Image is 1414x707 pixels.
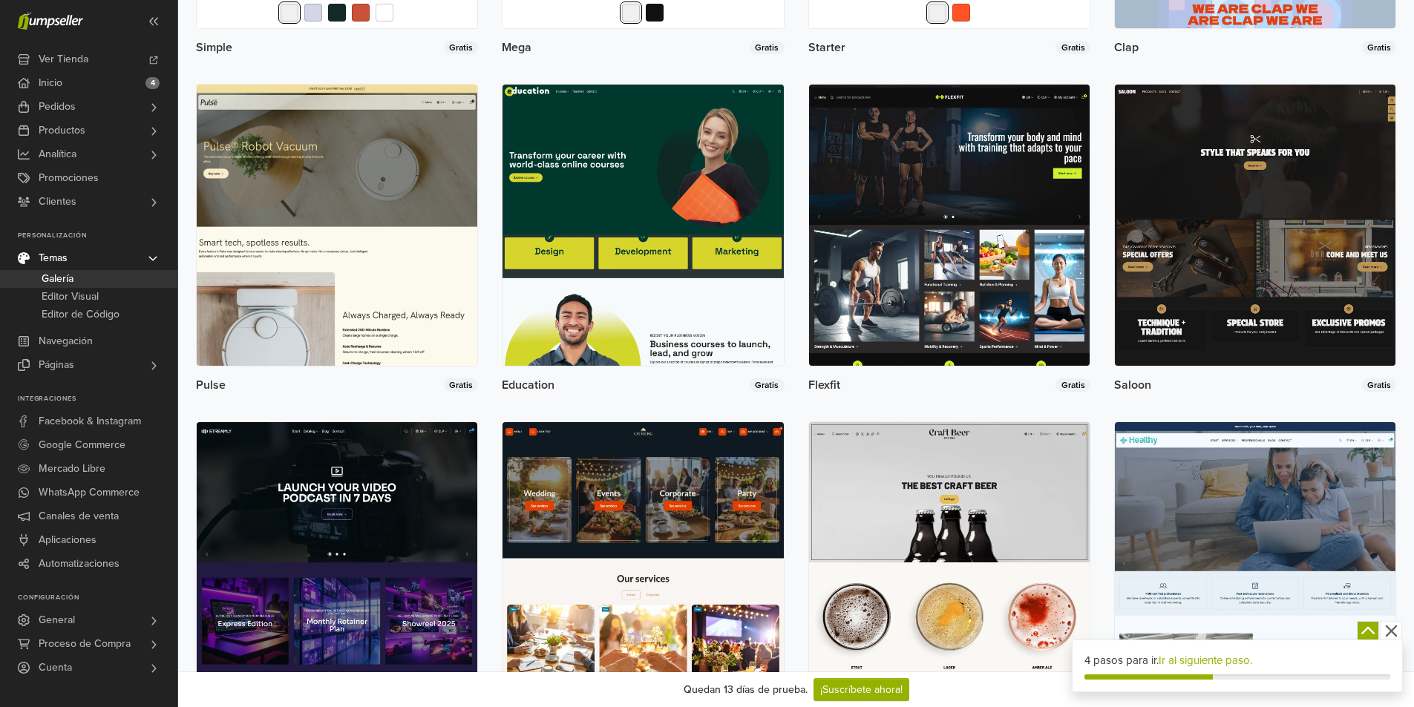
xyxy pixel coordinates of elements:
[929,4,946,22] button: Default
[281,4,298,22] button: Default
[814,678,909,701] a: ¡Suscríbete ahora!
[1055,378,1090,392] span: Gratis
[1055,41,1090,54] span: Gratis
[1114,42,1139,53] span: Clap
[39,552,120,576] span: Automatizaciones
[39,353,74,377] span: Páginas
[1114,379,1151,391] span: Saloon
[39,246,68,270] span: Temas
[39,608,75,632] span: General
[42,306,120,323] span: Editor de Código
[39,329,93,353] span: Navegación
[809,85,1090,365] img: Ver más detalles del tema Flexfit.
[39,142,76,166] span: Analítica
[503,85,783,365] img: Ver más detalles del tema Education.
[39,119,85,142] span: Productos
[952,4,970,22] button: Ember
[502,42,531,53] span: Mega
[42,288,99,306] span: Editor Visual
[352,4,370,22] button: Ruby
[1362,41,1396,54] span: Gratis
[39,632,131,656] span: Proceso de Compra
[39,166,99,190] span: Promociones
[18,231,177,240] p: Personalización
[809,422,1090,703] img: Ver más detalles del tema Beer.
[18,593,177,602] p: Configuración
[39,528,96,552] span: Aplicaciones
[502,379,554,391] span: Education
[328,4,346,22] button: Green
[1084,652,1390,669] div: 4 pasos para ir.
[1115,422,1395,703] img: Ver más detalles del tema Healthy.
[39,47,88,71] span: Ver Tienda
[197,85,477,365] img: Ver más detalles del tema Pulse.
[42,270,73,288] span: Galería
[39,656,72,680] span: Cuenta
[145,77,160,89] span: 4
[444,41,478,54] span: Gratis
[1362,378,1396,392] span: Gratis
[39,457,105,481] span: Mercado Libre
[197,422,477,703] img: Ver más detalles del tema Streamly.
[503,422,783,703] img: Ver más detalles del tema Catering.
[39,410,141,433] span: Facebook & Instagram
[750,41,784,54] span: Gratis
[808,379,840,391] span: Flexfit
[304,4,322,22] button: Light
[808,42,845,53] span: Starter
[1115,85,1395,365] img: Ver más detalles del tema Saloon.
[39,433,125,457] span: Google Commerce
[39,190,76,214] span: Clientes
[444,378,478,392] span: Gratis
[196,379,226,391] span: Pulse
[18,395,177,404] p: Integraciones
[750,378,784,392] span: Gratis
[39,95,76,119] span: Pedidos
[376,4,393,22] button: Lite
[1159,654,1252,667] a: Ir al siguiente paso.
[39,504,119,528] span: Canales de venta
[39,481,140,504] span: WhatsApp Commerce
[39,71,62,95] span: Inicio
[646,4,664,22] button: Dark
[684,682,808,697] div: Quedan 13 días de prueba.
[196,42,232,53] span: Simple
[622,4,640,22] button: Default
